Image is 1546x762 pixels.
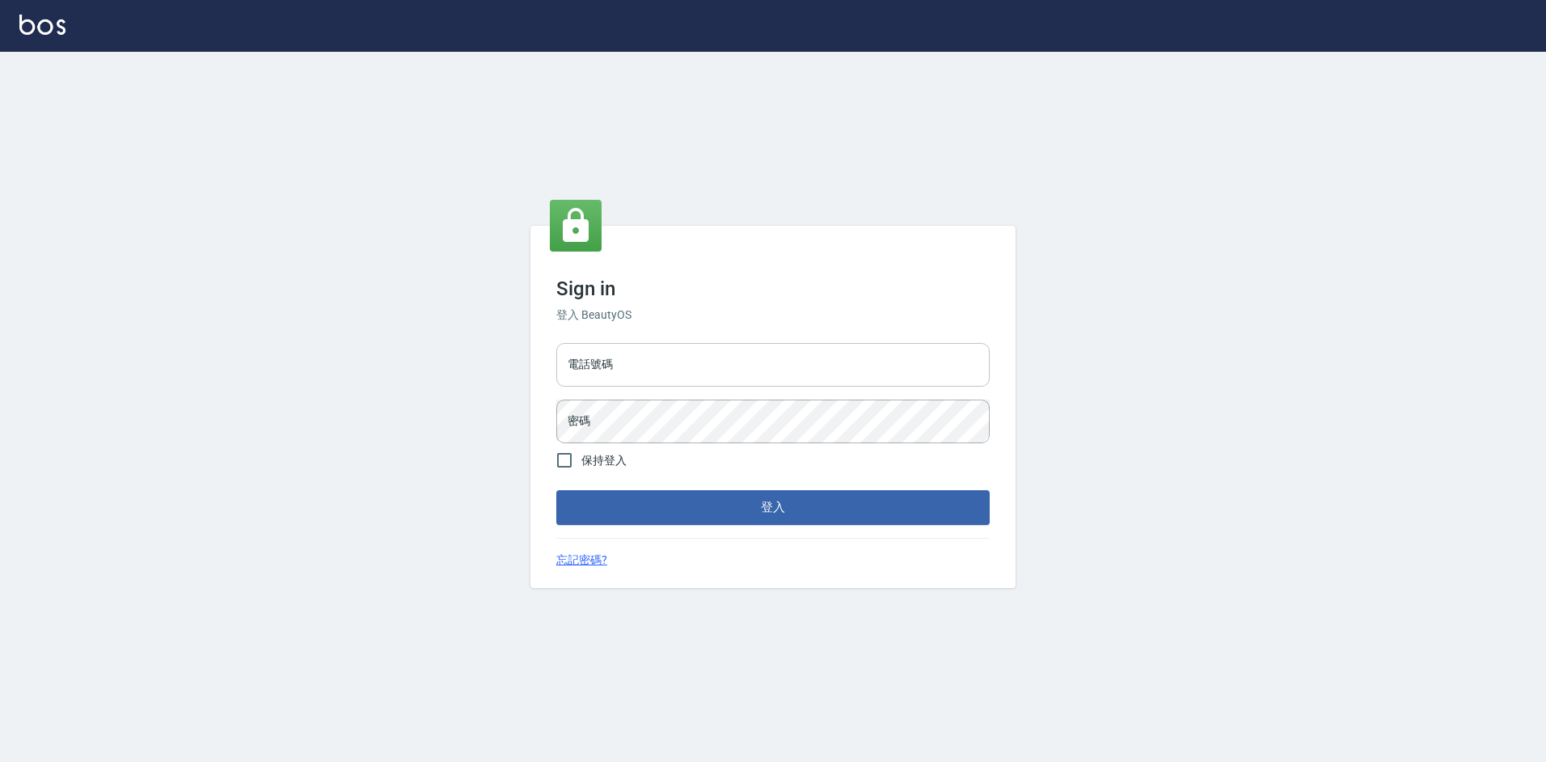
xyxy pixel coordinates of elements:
img: Logo [19,15,65,35]
button: 登入 [556,490,990,524]
h3: Sign in [556,277,990,300]
span: 保持登入 [581,452,627,469]
a: 忘記密碼? [556,552,607,569]
h6: 登入 BeautyOS [556,307,990,324]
